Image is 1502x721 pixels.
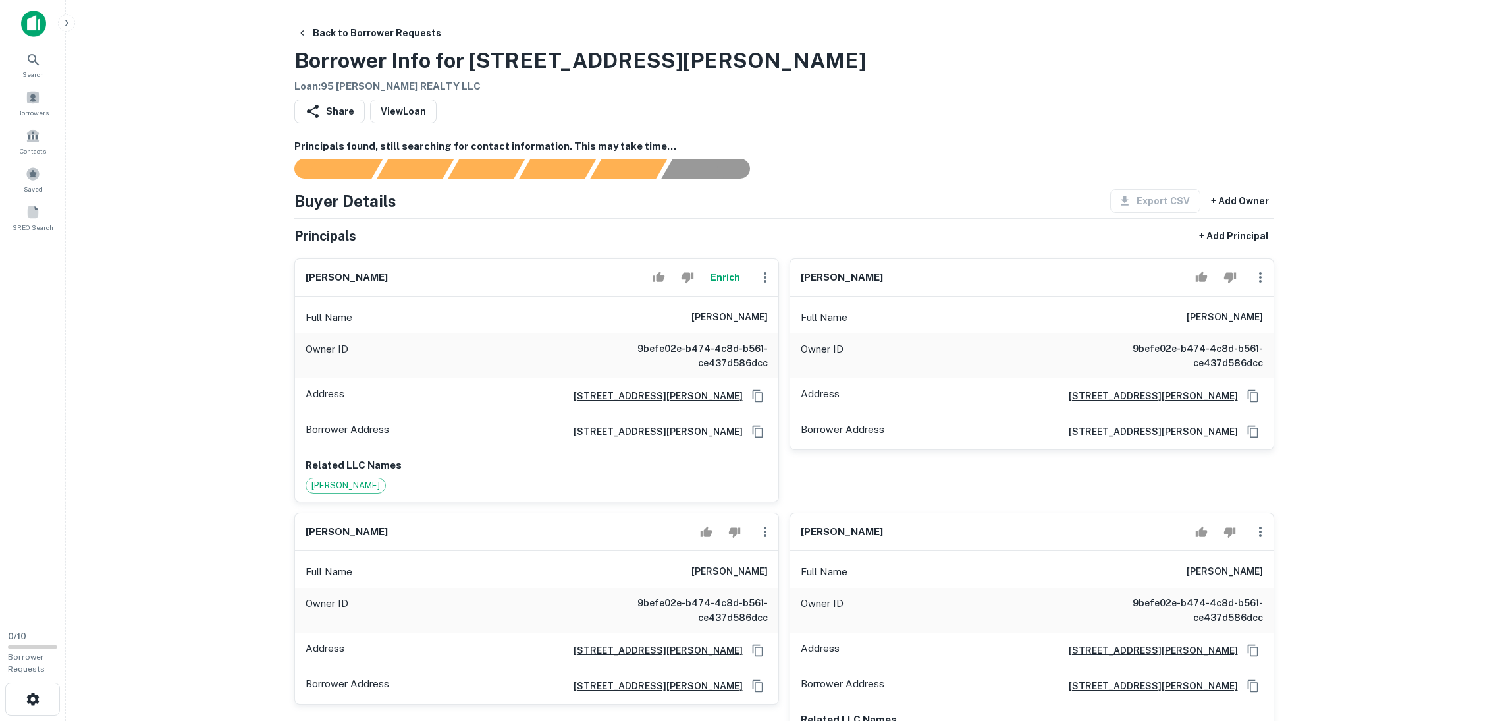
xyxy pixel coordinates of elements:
[563,643,743,658] a: [STREET_ADDRESS][PERSON_NAME]
[306,310,352,326] p: Full Name
[748,641,768,660] button: Copy Address
[4,200,62,235] a: SREO Search
[647,264,670,291] button: Accept
[801,386,840,406] p: Address
[4,161,62,197] a: Saved
[294,189,396,213] h4: Buyer Details
[801,676,884,696] p: Borrower Address
[8,631,26,641] span: 0 / 10
[1436,616,1502,679] iframe: Chat Widget
[723,519,746,545] button: Reject
[294,139,1274,154] h6: Principals found, still searching for contact information. This may take time...
[279,159,377,179] div: Sending borrower request to AI...
[306,479,385,492] span: [PERSON_NAME]
[292,21,446,45] button: Back to Borrower Requests
[1194,224,1274,248] button: + Add Principal
[610,341,768,370] h6: 9befe02e-b474-4c8d-b561-ce437d586dcc
[306,525,388,540] h6: [PERSON_NAME]
[705,264,747,291] button: Enrich
[563,389,743,403] a: [STREET_ADDRESS][PERSON_NAME]
[21,11,46,37] img: capitalize-icon.png
[370,100,437,123] a: ViewLoan
[448,159,525,179] div: Documents found, AI parsing details...
[590,159,667,179] div: Principals found, still searching for contact information. This may take time...
[294,45,866,76] h3: Borrower Info for [STREET_ADDRESS][PERSON_NAME]
[801,270,883,285] h6: [PERSON_NAME]
[1105,341,1263,370] h6: 9befe02e-b474-4c8d-b561-ce437d586dcc
[1243,641,1263,660] button: Copy Address
[1187,310,1263,326] h6: [PERSON_NAME]
[4,47,62,82] a: Search
[24,184,43,194] span: Saved
[801,641,840,660] p: Address
[801,525,883,540] h6: [PERSON_NAME]
[519,159,596,179] div: Principals found, AI now looking for contact information...
[306,457,768,473] p: Related LLC Names
[1218,264,1241,291] button: Reject
[563,679,743,693] a: [STREET_ADDRESS][PERSON_NAME]
[748,386,768,406] button: Copy Address
[801,422,884,442] p: Borrower Address
[1058,424,1238,439] a: [STREET_ADDRESS][PERSON_NAME]
[691,310,768,326] h6: [PERSON_NAME]
[306,422,389,442] p: Borrower Address
[4,123,62,159] a: Contacts
[306,270,388,285] h6: [PERSON_NAME]
[1190,519,1213,545] button: Accept
[377,159,454,179] div: Your request is received and processing...
[801,564,847,580] p: Full Name
[748,676,768,696] button: Copy Address
[20,146,46,156] span: Contacts
[748,422,768,442] button: Copy Address
[17,107,49,118] span: Borrowers
[8,652,45,674] span: Borrower Requests
[691,564,768,580] h6: [PERSON_NAME]
[294,100,365,123] button: Share
[1206,189,1274,213] button: + Add Owner
[4,85,62,121] a: Borrowers
[1243,386,1263,406] button: Copy Address
[801,341,844,370] p: Owner ID
[1243,422,1263,442] button: Copy Address
[1058,389,1238,403] a: [STREET_ADDRESS][PERSON_NAME]
[1243,676,1263,696] button: Copy Address
[306,386,344,406] p: Address
[294,79,866,94] h6: Loan : 95 [PERSON_NAME] REALTY LLC
[662,159,766,179] div: AI fulfillment process complete.
[1218,519,1241,545] button: Reject
[1058,643,1238,658] a: [STREET_ADDRESS][PERSON_NAME]
[563,424,743,439] a: [STREET_ADDRESS][PERSON_NAME]
[610,596,768,625] h6: 9befe02e-b474-4c8d-b561-ce437d586dcc
[1190,264,1213,291] button: Accept
[1058,679,1238,693] a: [STREET_ADDRESS][PERSON_NAME]
[695,519,718,545] button: Accept
[306,641,344,660] p: Address
[801,596,844,625] p: Owner ID
[676,264,699,291] button: Reject
[1105,596,1263,625] h6: 9befe02e-b474-4c8d-b561-ce437d586dcc
[1187,564,1263,580] h6: [PERSON_NAME]
[306,676,389,696] p: Borrower Address
[306,564,352,580] p: Full Name
[13,222,53,233] span: SREO Search
[306,341,348,370] p: Owner ID
[801,310,847,326] p: Full Name
[294,226,356,246] h5: Principals
[22,69,44,80] span: Search
[306,596,348,625] p: Owner ID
